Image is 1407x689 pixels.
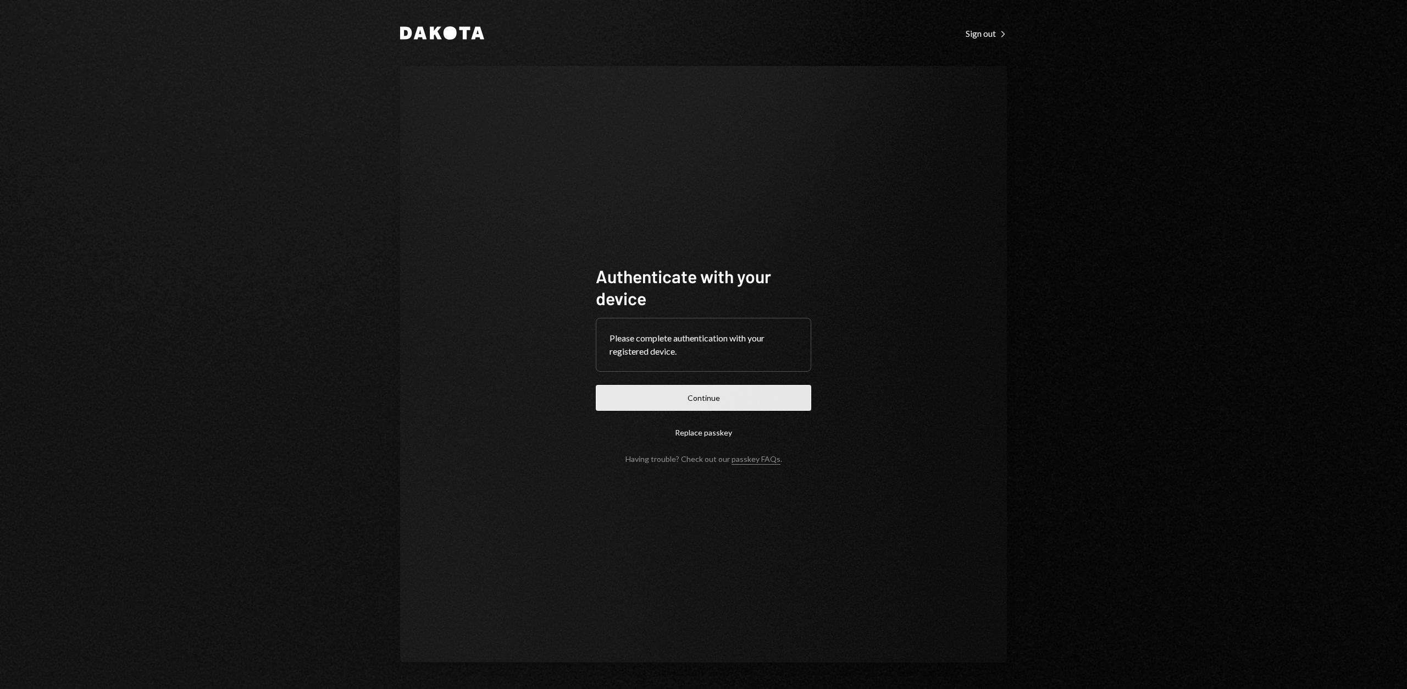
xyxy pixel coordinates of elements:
div: Sign out [966,28,1007,39]
div: Please complete authentication with your registered device. [610,332,797,358]
div: Having trouble? Check out our . [625,454,782,464]
a: Sign out [966,27,1007,39]
a: passkey FAQs [732,454,780,465]
button: Continue [596,385,811,411]
h1: Authenticate with your device [596,265,811,309]
button: Replace passkey [596,420,811,445]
